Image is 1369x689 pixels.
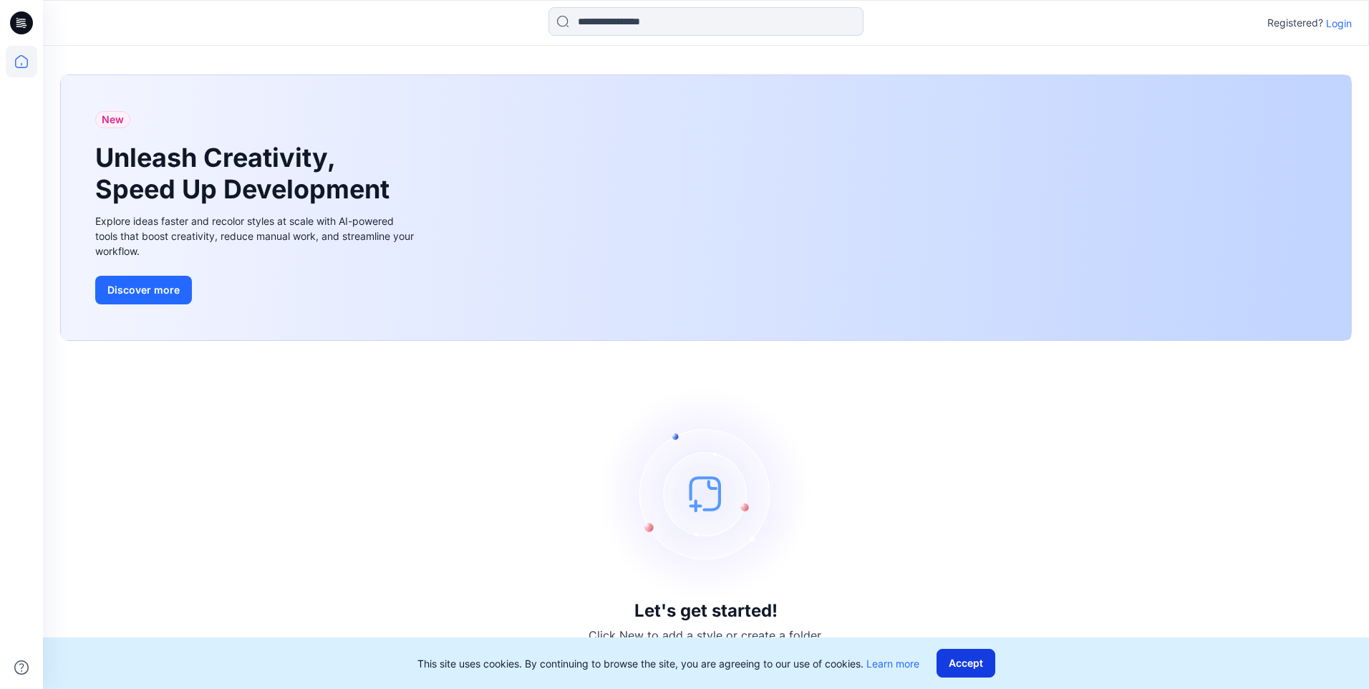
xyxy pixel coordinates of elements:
p: Registered? [1267,14,1323,32]
button: Discover more [95,276,192,304]
h1: Unleash Creativity, Speed Up Development [95,143,396,204]
p: This site uses cookies. By continuing to browse the site, you are agreeing to our use of cookies. [417,656,919,671]
span: New [102,111,124,128]
button: Accept [937,649,995,678]
p: Click New to add a style or create a folder. [589,627,823,644]
img: empty-state-image.svg [599,386,813,601]
a: Discover more [95,276,417,304]
a: Learn more [866,657,919,670]
p: Login [1326,16,1352,31]
div: Explore ideas faster and recolor styles at scale with AI-powered tools that boost creativity, red... [95,213,417,259]
h3: Let's get started! [634,601,778,621]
